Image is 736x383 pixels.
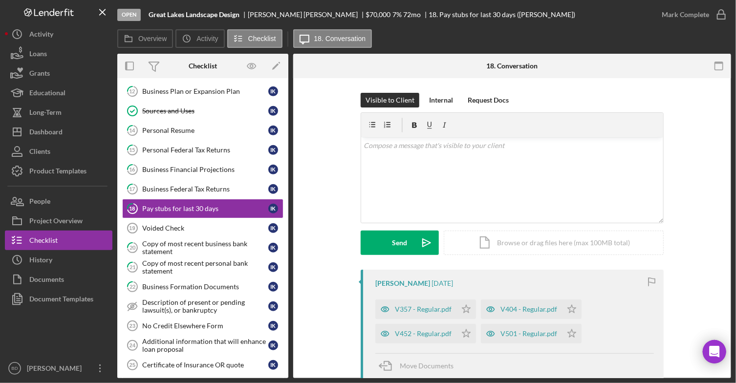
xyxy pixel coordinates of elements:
[5,44,112,64] button: Loans
[424,93,458,107] button: Internal
[268,262,278,272] div: I K
[142,107,268,115] div: Sources and Uses
[142,298,268,314] div: Description of present or pending lawsuit(s), or bankruptcy
[375,324,476,343] button: V452 - Regular.pdf
[142,146,268,154] div: Personal Federal Tax Returns
[361,231,439,255] button: Send
[268,145,278,155] div: I K
[142,205,268,213] div: Pay stubs for last 30 days
[268,301,278,311] div: I K
[268,321,278,331] div: I K
[366,93,414,107] div: Visible to Client
[29,161,87,183] div: Product Templates
[142,361,268,369] div: Certificate of Insurance OR quote
[130,264,135,270] tspan: 21
[29,191,50,213] div: People
[662,5,709,24] div: Mark Complete
[122,297,283,316] a: Description of present or pending lawsuit(s), or bankruptcyIK
[24,359,88,381] div: [PERSON_NAME]
[122,140,283,160] a: 15Personal Federal Tax ReturnsIK
[366,10,391,19] span: $70,000
[429,11,576,19] div: 18. Pay stubs for last 30 days ([PERSON_NAME])
[29,122,63,144] div: Dashboard
[314,35,366,43] label: 18. Conversation
[29,44,47,66] div: Loans
[122,355,283,375] a: 25Certificate of Insurance OR quoteIK
[117,9,141,21] div: Open
[268,165,278,174] div: I K
[268,223,278,233] div: I K
[652,5,731,24] button: Mark Complete
[142,224,268,232] div: Voided Check
[122,238,283,257] a: 20Copy of most recent business bank statementIK
[29,103,62,125] div: Long-Term
[5,24,112,44] button: Activity
[130,166,136,172] tspan: 16
[29,211,83,233] div: Project Overview
[122,82,283,101] a: 12Business Plan or Expansion PlanIK
[122,199,283,218] a: 18Pay stubs for last 30 daysIK
[122,160,283,179] a: 16Business Financial ProjectionsIK
[29,289,93,311] div: Document Templates
[142,87,268,95] div: Business Plan or Expansion Plan
[392,11,402,19] div: 7 %
[117,29,173,48] button: Overview
[268,360,278,370] div: I K
[248,11,366,19] div: [PERSON_NAME] [PERSON_NAME]
[196,35,218,43] label: Activity
[122,218,283,238] a: 19Voided CheckIK
[5,250,112,270] button: History
[142,127,268,134] div: Personal Resume
[189,62,217,70] div: Checklist
[395,305,452,313] div: V357 - Regular.pdf
[142,166,268,173] div: Business Financial Projections
[149,11,239,19] b: Great Lakes Landscape Design
[142,322,268,330] div: No Credit Elsewhere Form
[5,64,112,83] button: Grants
[293,29,372,48] button: 18. Conversation
[130,283,135,290] tspan: 22
[392,231,408,255] div: Send
[403,11,421,19] div: 72 mo
[130,186,136,192] tspan: 17
[130,362,135,368] tspan: 25
[5,211,112,231] button: Project Overview
[481,299,582,319] button: V404 - Regular.pdf
[268,86,278,96] div: I K
[122,316,283,336] a: 23No Credit Elsewhere FormIK
[268,126,278,135] div: I K
[130,205,135,212] tspan: 18
[129,225,135,231] tspan: 19
[29,64,50,85] div: Grants
[5,83,112,103] button: Educational
[130,147,135,153] tspan: 15
[122,121,283,140] a: 14Personal ResumeIK
[5,270,112,289] button: Documents
[500,305,557,313] div: V404 - Regular.pdf
[122,257,283,277] a: 21Copy of most recent personal bank statementIK
[5,161,112,181] button: Product Templates
[268,106,278,116] div: I K
[268,204,278,213] div: I K
[122,336,283,355] a: 24Additional information that will enhance loan proposalIK
[375,354,463,378] button: Move Documents
[5,289,112,309] button: Document Templates
[5,191,112,211] button: People
[487,62,538,70] div: 18. Conversation
[248,35,276,43] label: Checklist
[142,240,268,255] div: Copy of most recent business bank statement
[375,299,476,319] button: V357 - Regular.pdf
[142,259,268,275] div: Copy of most recent personal bank statement
[130,127,136,133] tspan: 14
[361,93,419,107] button: Visible to Client
[268,340,278,350] div: I K
[29,24,53,46] div: Activity
[122,277,283,297] a: 22Business Formation DocumentsIK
